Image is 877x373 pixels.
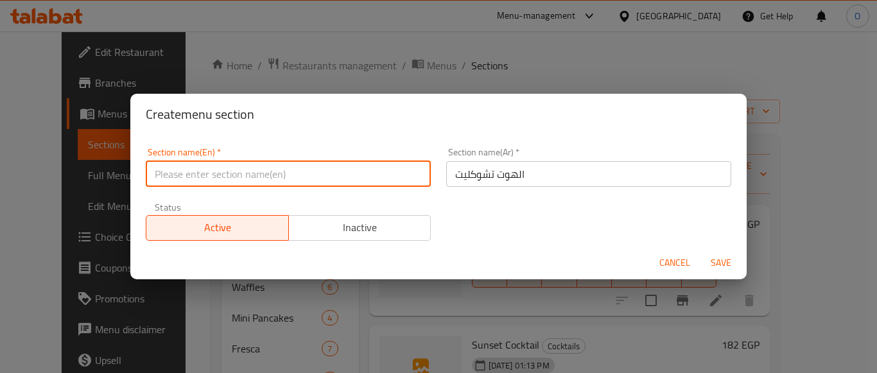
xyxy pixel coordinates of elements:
span: Inactive [294,218,426,237]
span: Save [706,255,736,271]
span: Cancel [659,255,690,271]
button: Cancel [654,251,695,275]
span: Active [152,218,284,237]
h2: Create menu section [146,104,731,125]
input: Please enter section name(ar) [446,161,731,187]
input: Please enter section name(en) [146,161,431,187]
button: Active [146,215,289,241]
button: Inactive [288,215,431,241]
button: Save [700,251,742,275]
